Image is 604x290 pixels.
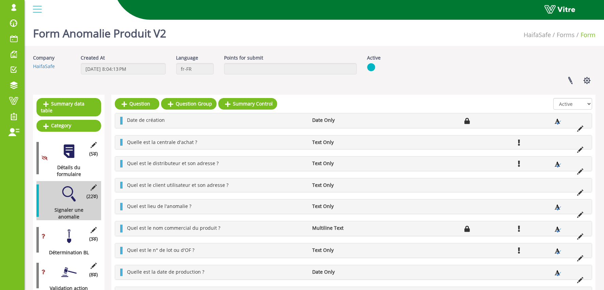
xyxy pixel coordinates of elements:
li: Text Only [309,182,378,189]
a: Category [36,120,101,131]
h1: Form Anomalie Produit V2 [33,17,166,46]
span: (8 ) [89,271,98,278]
label: Language [176,54,198,61]
span: Quelle est la centrale d'achat ? [127,139,197,145]
a: Forms [557,31,575,39]
li: Text Only [309,160,378,167]
span: Quel est le nom commercial du produit ? [127,225,220,231]
span: Date de création [127,117,165,123]
span: (5 ) [89,150,98,157]
li: Form [575,31,595,39]
li: Multiline Text [309,225,378,231]
div: Détails du formulaire [36,164,96,178]
span: Quel est lieu de l'anomalie ? [127,203,191,209]
label: Created At [81,54,105,61]
label: Company [33,54,54,61]
img: yes [367,63,375,71]
a: Question [115,98,159,110]
span: Quel est le n° de lot ou d'OF ? [127,247,194,253]
label: Points for submit [224,54,263,61]
li: Date Only [309,269,378,275]
a: Summary Control [218,98,277,110]
a: HaifaSafe [524,31,551,39]
div: Détermination BL [36,249,96,256]
a: Summary data table [36,98,101,116]
span: Quel est le distributeur et son adresse ? [127,160,219,166]
a: HaifaSafe [33,63,55,69]
li: Text Only [309,247,378,254]
div: Signaler une anomalie [36,207,96,220]
li: Text Only [309,203,378,210]
span: Quel est le client utilisateur et son adresse ? [127,182,228,188]
label: Active [367,54,381,61]
li: Date Only [309,117,378,124]
li: Text Only [309,139,378,146]
span: Quelle est la date de production ? [127,269,204,275]
span: (22 ) [86,193,98,200]
span: (3 ) [89,236,98,242]
a: Question Group [161,98,217,110]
